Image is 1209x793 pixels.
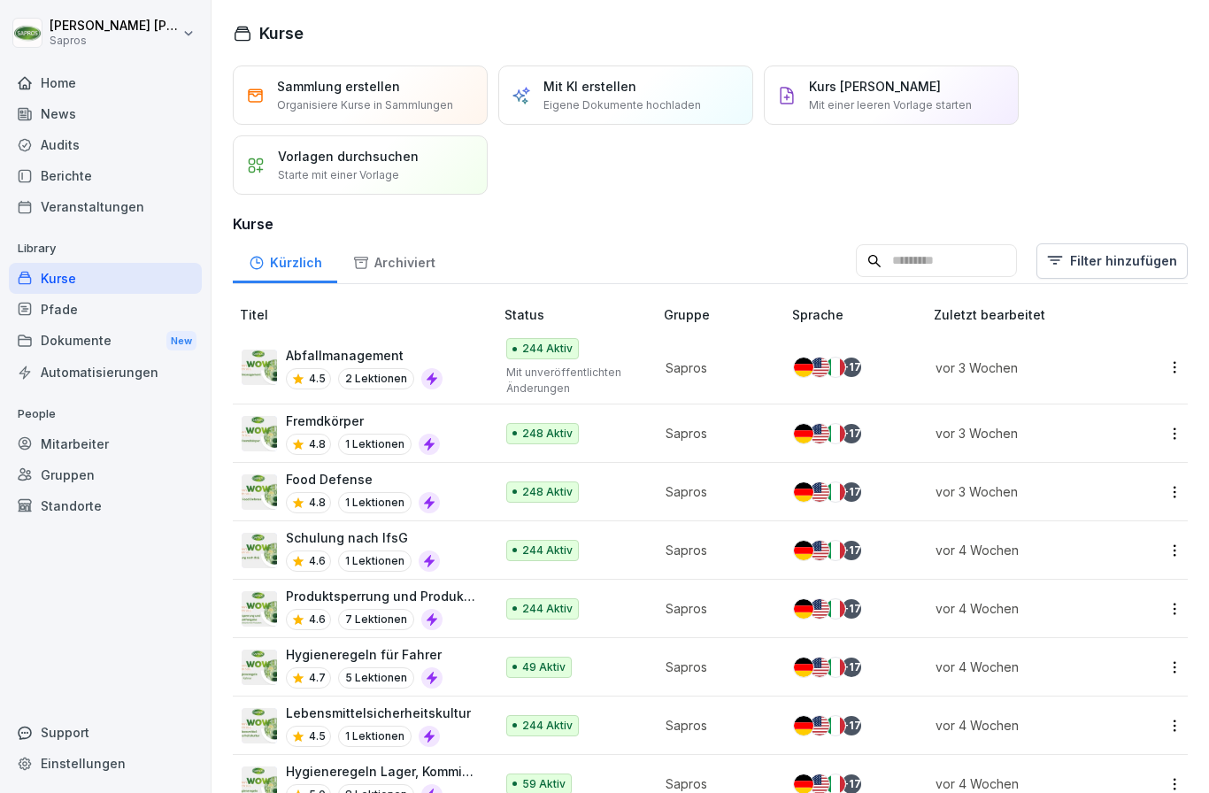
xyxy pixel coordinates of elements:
a: Pfade [9,294,202,325]
p: 49 Aktiv [522,659,566,675]
p: Kurs [PERSON_NAME] [809,77,941,96]
img: de.svg [794,716,813,735]
img: tkgbk1fn8zp48wne4tjen41h.png [242,416,277,451]
p: Abfallmanagement [286,346,443,365]
img: it.svg [826,541,845,560]
img: us.svg [810,541,829,560]
p: vor 4 Wochen [936,658,1116,676]
img: cq4jyt4aaqekzmgfzoj6qg9r.png [242,350,277,385]
p: 4.5 [309,371,326,387]
a: Audits [9,129,202,160]
p: Eigene Dokumente hochladen [543,97,701,113]
img: it.svg [826,424,845,443]
p: Sapros [666,774,764,793]
img: de.svg [794,358,813,377]
p: Organisiere Kurse in Sammlungen [277,97,453,113]
div: News [9,98,202,129]
p: Gruppe [664,305,785,324]
h1: Kurse [259,21,304,45]
p: Library [9,235,202,263]
img: it.svg [826,658,845,677]
img: us.svg [810,358,829,377]
p: Starte mit einer Vorlage [278,167,399,183]
p: vor 4 Wochen [936,541,1116,559]
div: New [166,331,196,351]
div: + 17 [842,424,861,443]
img: gws61i47o4mae1p22ztlfgxa.png [242,533,277,568]
p: Sapros [666,541,764,559]
div: + 17 [842,599,861,619]
p: 2 Lektionen [338,368,414,389]
img: de.svg [794,424,813,443]
h3: Kurse [233,213,1188,235]
a: Berichte [9,160,202,191]
p: 1 Lektionen [338,726,412,747]
p: 4.6 [309,612,326,627]
p: vor 3 Wochen [936,424,1116,443]
p: 1 Lektionen [338,492,412,513]
img: vwx8k6ya36xzvqnkwtub9yzx.png [242,650,277,685]
div: Kürzlich [233,238,337,283]
p: Sapros [666,658,764,676]
p: vor 3 Wochen [936,358,1116,377]
p: Titel [240,305,497,324]
a: Mitarbeiter [9,428,202,459]
a: Home [9,67,202,98]
img: de.svg [794,541,813,560]
div: + 17 [842,658,861,677]
a: Einstellungen [9,748,202,779]
button: Filter hinzufügen [1036,243,1188,279]
p: 4.8 [309,436,326,452]
p: Vorlagen durchsuchen [278,147,419,166]
a: Automatisierungen [9,357,202,388]
p: 5 Lektionen [338,667,414,689]
p: 7 Lektionen [338,609,414,630]
p: 248 Aktiv [522,426,573,442]
p: Sapros [666,358,764,377]
p: vor 4 Wochen [936,599,1116,618]
p: 4.7 [309,670,326,686]
p: Sammlung erstellen [277,77,400,96]
p: 4.8 [309,495,326,511]
p: 244 Aktiv [522,601,573,617]
p: [PERSON_NAME] [PERSON_NAME] [50,19,179,34]
div: Support [9,717,202,748]
p: 1 Lektionen [338,550,412,572]
a: Kurse [9,263,202,294]
p: Mit einer leeren Vorlage starten [809,97,972,113]
a: Standorte [9,490,202,521]
p: 59 Aktiv [522,776,566,792]
p: Sapros [666,599,764,618]
p: 1 Lektionen [338,434,412,455]
div: Dokumente [9,325,202,358]
img: us.svg [810,658,829,677]
p: Sapros [666,424,764,443]
p: Hygieneregeln für Fahrer [286,645,443,664]
p: Produktsperrung und Produktfreigabe [286,587,476,605]
img: de.svg [794,658,813,677]
img: us.svg [810,599,829,619]
p: Mit KI erstellen [543,77,636,96]
div: + 17 [842,358,861,377]
p: 244 Aktiv [522,341,573,357]
img: us.svg [810,482,829,502]
p: Sapros [666,482,764,501]
p: Sapros [666,716,764,735]
p: Schulung nach IfsG [286,528,440,547]
img: us.svg [810,716,829,735]
p: vor 4 Wochen [936,716,1116,735]
img: us.svg [810,424,829,443]
p: Hygieneregeln Lager, Kommission und Rampe [286,762,476,781]
p: 244 Aktiv [522,718,573,734]
p: Zuletzt bearbeitet [934,305,1137,324]
p: 4.6 [309,553,326,569]
p: vor 3 Wochen [936,482,1116,501]
div: + 17 [842,716,861,735]
div: + 17 [842,541,861,560]
a: Archiviert [337,238,450,283]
